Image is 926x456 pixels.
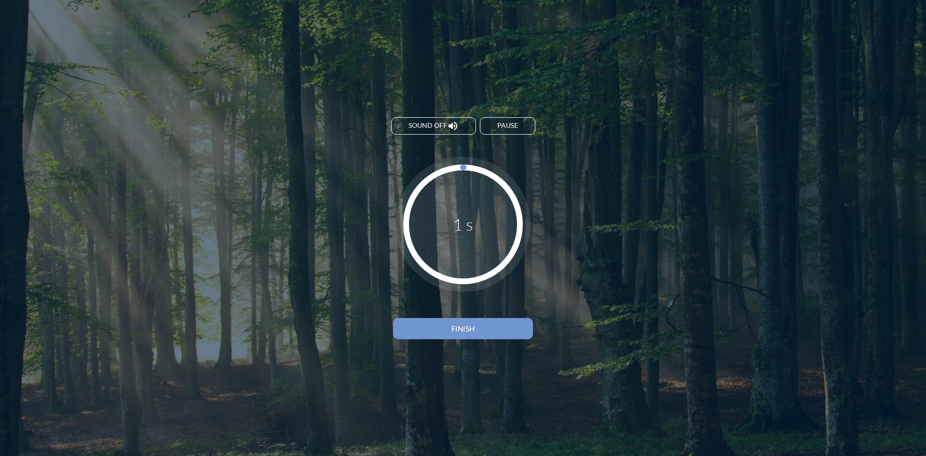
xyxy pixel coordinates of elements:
[409,122,447,130] span: Sound off
[453,214,473,234] div: 1 s
[447,120,459,132] i: volume_up
[410,324,516,333] div: Finish
[393,318,533,339] button: Finish
[497,122,518,130] div: Pause
[480,117,535,135] button: Pause
[391,117,476,135] button: Sound off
